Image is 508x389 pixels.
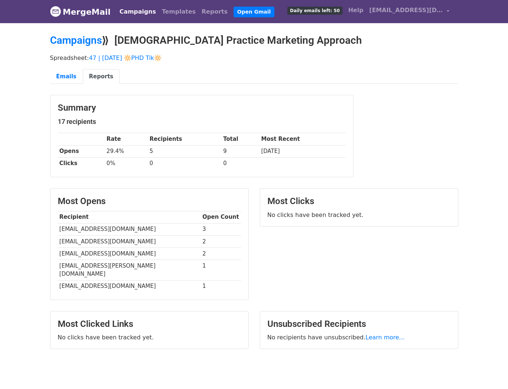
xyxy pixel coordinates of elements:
[58,333,241,341] p: No clicks have been tracked yet.
[58,211,201,223] th: Recipient
[221,145,259,157] td: 9
[58,196,241,207] h3: Most Opens
[58,223,201,235] td: [EMAIL_ADDRESS][DOMAIN_NAME]
[50,4,111,19] a: MergeMail
[148,133,221,145] th: Recipients
[201,235,241,247] td: 2
[221,133,259,145] th: Total
[201,223,241,235] td: 3
[284,3,345,18] a: Daily emails left: 50
[199,4,231,19] a: Reports
[58,235,201,247] td: [EMAIL_ADDRESS][DOMAIN_NAME]
[105,145,148,157] td: 29.4%
[58,319,241,329] h3: Most Clicked Links
[58,145,105,157] th: Opens
[89,54,161,61] a: 47 | [DATE] 🔆PHD Tik🔆
[159,4,199,19] a: Templates
[366,334,405,341] a: Learn more...
[58,118,346,126] h5: 17 recipients
[201,211,241,223] th: Open Count
[58,280,201,292] td: [EMAIL_ADDRESS][DOMAIN_NAME]
[369,6,443,15] span: [EMAIL_ADDRESS][DOMAIN_NAME]
[267,319,451,329] h3: Unsubscribed Recipients
[148,145,221,157] td: 5
[105,157,148,169] td: 0%
[221,157,259,169] td: 0
[148,157,221,169] td: 0
[201,280,241,292] td: 1
[50,54,458,62] p: Spreadsheet:
[105,133,148,145] th: Rate
[58,247,201,260] td: [EMAIL_ADDRESS][DOMAIN_NAME]
[267,196,451,207] h3: Most Clicks
[201,260,241,280] td: 1
[50,34,458,47] h2: ⟫ [DEMOGRAPHIC_DATA] Practice Marketing Approach
[50,69,83,84] a: Emails
[471,354,508,389] iframe: Chat Widget
[259,133,345,145] th: Most Recent
[267,333,451,341] p: No recipients have unsubscribed.
[345,3,366,18] a: Help
[50,34,102,46] a: Campaigns
[267,211,451,219] p: No clicks have been tracked yet.
[58,103,346,113] h3: Summary
[287,7,342,15] span: Daily emails left: 50
[259,145,345,157] td: [DATE]
[50,6,61,17] img: MergeMail logo
[234,7,274,17] a: Open Gmail
[117,4,159,19] a: Campaigns
[58,260,201,280] td: [EMAIL_ADDRESS][PERSON_NAME][DOMAIN_NAME]
[83,69,120,84] a: Reports
[201,247,241,260] td: 2
[366,3,452,20] a: [EMAIL_ADDRESS][DOMAIN_NAME]
[58,157,105,169] th: Clicks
